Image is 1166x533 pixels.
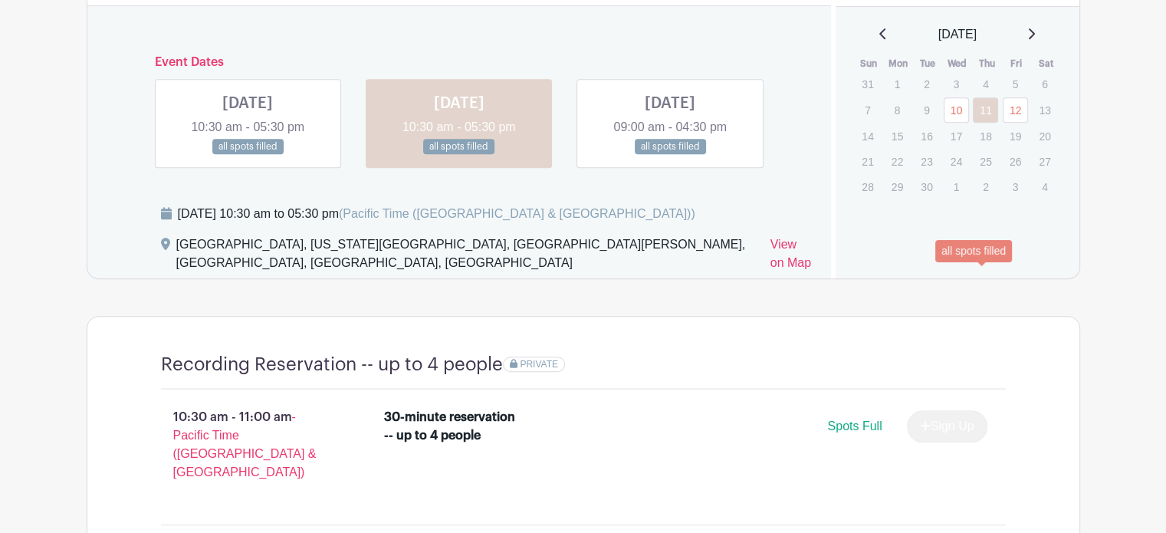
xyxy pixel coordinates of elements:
p: 26 [1003,150,1028,173]
a: 12 [1003,97,1028,123]
p: 2 [973,175,998,199]
p: 31 [855,72,880,96]
p: 10:30 am - 11:00 am [136,402,360,488]
p: 22 [885,150,910,173]
p: 13 [1032,98,1057,122]
p: 4 [1032,175,1057,199]
p: 7 [855,98,880,122]
p: 1 [885,72,910,96]
div: [GEOGRAPHIC_DATA], [US_STATE][GEOGRAPHIC_DATA], [GEOGRAPHIC_DATA][PERSON_NAME], [GEOGRAPHIC_DATA]... [176,235,758,278]
h4: Recording Reservation -- up to 4 people [161,354,503,376]
span: - Pacific Time ([GEOGRAPHIC_DATA] & [GEOGRAPHIC_DATA]) [173,410,317,479]
a: 11 [973,97,998,123]
p: 24 [944,150,969,173]
th: Fri [1002,56,1032,71]
span: (Pacific Time ([GEOGRAPHIC_DATA] & [GEOGRAPHIC_DATA])) [339,207,695,220]
a: View on Map [770,235,813,278]
p: 2 [914,72,939,96]
div: [DATE] 10:30 am to 05:30 pm [178,205,695,223]
span: Spots Full [827,419,882,433]
h6: Event Dates [143,55,777,70]
p: 20 [1032,124,1057,148]
p: 4 [973,72,998,96]
p: 5 [1003,72,1028,96]
p: 3 [944,72,969,96]
p: 19 [1003,124,1028,148]
p: 16 [914,124,939,148]
p: 23 [914,150,939,173]
p: 8 [885,98,910,122]
p: 30 [914,175,939,199]
p: 25 [973,150,998,173]
div: 30-minute reservation -- up to 4 people [384,408,517,445]
p: 14 [855,124,880,148]
p: 3 [1003,175,1028,199]
th: Wed [943,56,973,71]
p: 28 [855,175,880,199]
p: 17 [944,124,969,148]
div: all spots filled [935,239,1012,262]
th: Tue [913,56,943,71]
p: 15 [885,124,910,148]
p: 21 [855,150,880,173]
th: Sun [854,56,884,71]
th: Sat [1031,56,1061,71]
span: PRIVATE [520,359,558,370]
th: Thu [972,56,1002,71]
th: Mon [884,56,914,71]
p: 9 [914,98,939,122]
p: 27 [1032,150,1057,173]
p: 6 [1032,72,1057,96]
p: 18 [973,124,998,148]
p: 29 [885,175,910,199]
p: 1 [944,175,969,199]
a: 10 [944,97,969,123]
span: [DATE] [938,25,977,44]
